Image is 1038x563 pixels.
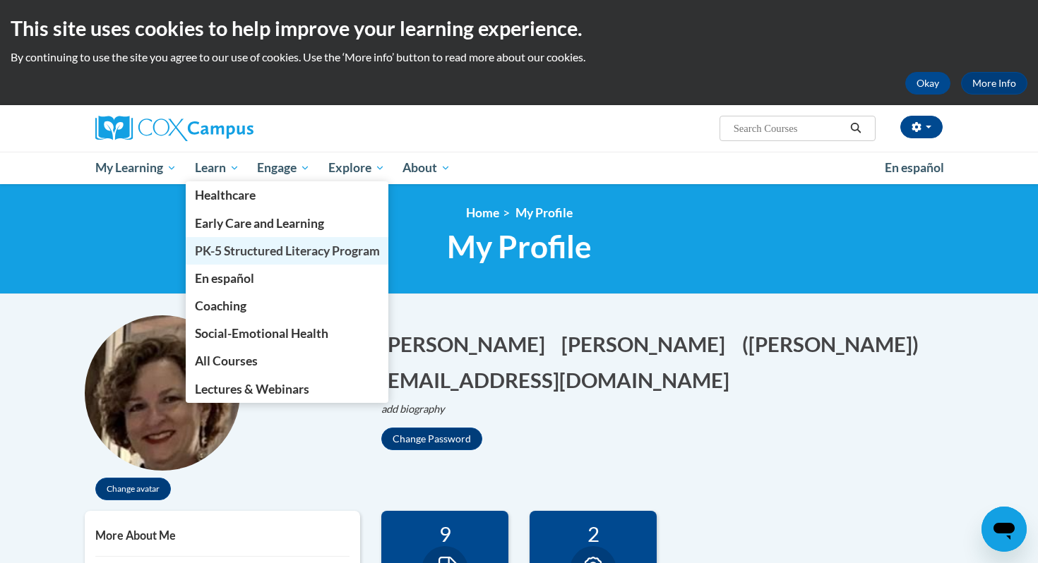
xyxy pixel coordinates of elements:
[394,152,460,184] a: About
[319,152,394,184] a: Explore
[11,14,1027,42] h2: This site uses cookies to help improve your learning experience.
[381,428,482,450] button: Change Password
[95,159,177,176] span: My Learning
[392,521,498,546] div: 9
[876,153,953,183] a: En español
[85,315,240,471] div: Click to change the profile picture
[561,329,734,358] button: Edit last name
[186,375,389,403] a: Lectures & Webinars
[195,271,254,286] span: En español
[328,159,385,176] span: Explore
[195,353,258,368] span: All Courses
[732,120,845,137] input: Search Courses
[257,159,310,176] span: Engage
[540,521,646,546] div: 2
[982,507,1027,552] iframe: Button to launch messaging window
[186,265,389,292] a: En español
[195,159,239,176] span: Learn
[95,116,253,141] img: Cox Campus
[74,152,964,184] div: Main menu
[381,403,445,415] i: add biography
[845,120,866,137] button: Search
[186,320,389,347] a: Social-Emotional Health
[95,528,350,542] h5: More About Me
[11,49,1027,65] p: By continuing to use the site you agree to our use of cookies. Use the ‘More info’ button to read...
[248,152,319,184] a: Engage
[186,152,249,184] a: Learn
[515,205,573,220] span: My Profile
[186,237,389,265] a: PK-5 Structured Literacy Program
[86,152,186,184] a: My Learning
[195,216,324,231] span: Early Care and Learning
[447,228,592,265] span: My Profile
[195,188,256,202] span: Healthcare
[381,365,739,394] button: Edit email address
[186,181,389,209] a: Healthcare
[885,160,944,175] span: En español
[905,72,950,95] button: Okay
[742,329,928,358] button: Edit screen name
[900,116,943,138] button: Account Settings
[195,243,380,258] span: PK-5 Structured Literacy Program
[85,315,240,471] img: profile avatar
[466,205,499,220] a: Home
[186,347,389,375] a: All Courses
[186,210,389,237] a: Early Care and Learning
[195,298,246,313] span: Coaching
[195,382,309,396] span: Lectures & Webinars
[381,329,554,358] button: Edit first name
[381,401,456,417] button: Edit biography
[961,72,1027,95] a: More Info
[195,326,328,341] span: Social-Emotional Health
[186,292,389,320] a: Coaching
[95,478,171,500] button: Change avatar
[402,159,451,176] span: About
